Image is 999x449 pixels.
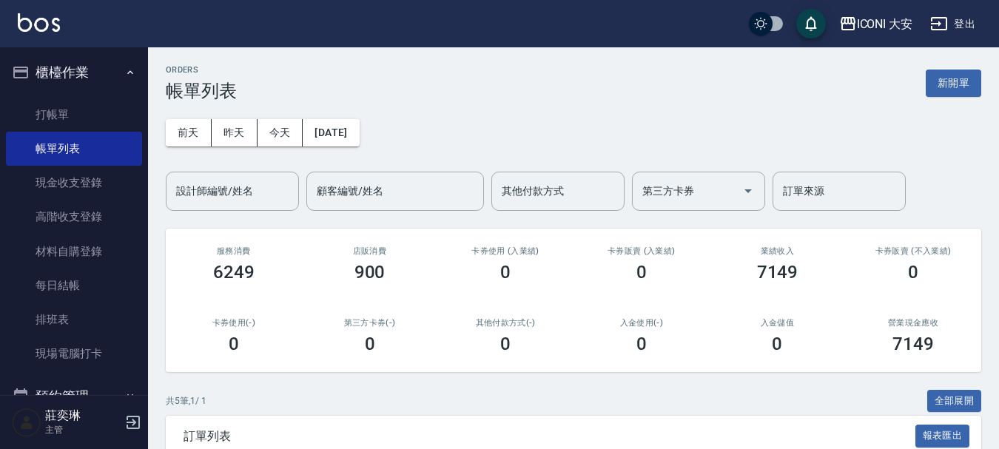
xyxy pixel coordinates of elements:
button: 今天 [258,119,303,146]
button: 預約管理 [6,377,142,416]
a: 每日結帳 [6,269,142,303]
button: save [796,9,826,38]
h3: 0 [772,334,782,354]
p: 共 5 筆, 1 / 1 [166,394,206,408]
h3: 0 [500,262,511,283]
h2: 卡券使用(-) [184,318,284,328]
button: Open [736,179,760,203]
h2: 卡券販賣 (不入業績) [863,246,963,256]
a: 新開單 [926,75,981,90]
a: 高階收支登錄 [6,200,142,234]
h3: 7149 [892,334,934,354]
h2: ORDERS [166,65,237,75]
h3: 0 [365,334,375,354]
h3: 0 [229,334,239,354]
h2: 業績收入 [727,246,828,256]
h3: 6249 [213,262,255,283]
h5: 莊奕琳 [45,408,121,423]
h2: 其他付款方式(-) [455,318,556,328]
button: [DATE] [303,119,359,146]
h2: 店販消費 [320,246,420,256]
a: 打帳單 [6,98,142,132]
span: 訂單列表 [184,429,915,444]
h3: 0 [500,334,511,354]
button: 昨天 [212,119,258,146]
a: 報表匯出 [915,428,970,442]
h3: 0 [636,334,647,354]
button: 新開單 [926,70,981,97]
img: Person [12,408,41,437]
a: 排班表 [6,303,142,337]
a: 現場電腦打卡 [6,337,142,371]
h2: 營業現金應收 [863,318,963,328]
h3: 0 [636,262,647,283]
p: 主管 [45,423,121,436]
button: 前天 [166,119,212,146]
button: 登出 [924,10,981,38]
h2: 卡券販賣 (入業績) [591,246,692,256]
a: 帳單列表 [6,132,142,166]
h3: 900 [354,262,386,283]
h2: 卡券使用 (入業績) [455,246,556,256]
h3: 服務消費 [184,246,284,256]
h3: 7149 [757,262,798,283]
h3: 帳單列表 [166,81,237,101]
img: Logo [18,13,60,32]
div: ICONI 大安 [857,15,913,33]
h2: 入金使用(-) [591,318,692,328]
h3: 0 [908,262,918,283]
h2: 入金儲值 [727,318,828,328]
a: 現金收支登錄 [6,166,142,200]
h2: 第三方卡券(-) [320,318,420,328]
button: ICONI 大安 [833,9,919,39]
button: 全部展開 [927,390,982,413]
a: 材料自購登錄 [6,234,142,269]
button: 櫃檯作業 [6,53,142,92]
button: 報表匯出 [915,425,970,448]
